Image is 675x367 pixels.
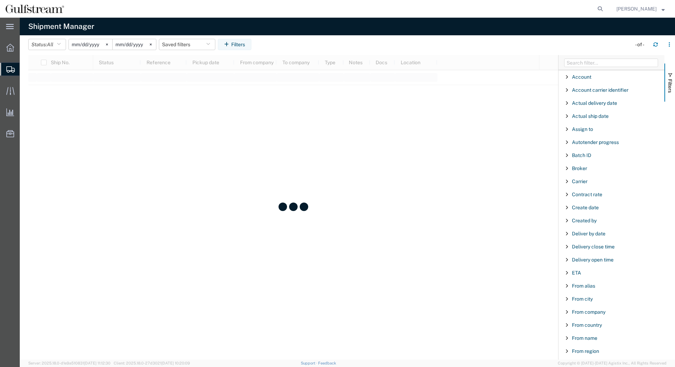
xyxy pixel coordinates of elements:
[28,39,66,50] button: Status:All
[572,283,595,289] span: From alias
[572,309,605,315] span: From company
[28,18,94,35] h4: Shipment Manager
[635,41,647,48] div: - of -
[558,70,664,360] div: Filter List 66 Filters
[667,79,673,93] span: Filters
[558,360,667,366] span: Copyright © [DATE]-[DATE] Agistix Inc., All Rights Reserved
[572,113,609,119] span: Actual ship date
[572,244,615,249] span: Delivery close time
[572,166,587,171] span: Broker
[69,39,112,50] input: Not set
[572,87,628,93] span: Account carrier identifier
[28,361,110,365] span: Server: 2025.18.0-d1e9a510831
[616,5,657,13] span: Josh Roberts
[572,100,617,106] span: Actual delivery date
[572,270,581,276] span: ETA
[572,218,597,223] span: Created by
[564,59,658,67] input: Filter Columns Input
[572,257,614,263] span: Delivery open time
[114,361,190,365] span: Client: 2025.18.0-27d3021
[572,231,605,236] span: Deliver by date
[113,39,156,50] input: Not set
[572,322,602,328] span: From country
[572,126,593,132] span: Assign to
[572,74,591,80] span: Account
[218,39,251,50] button: Filters
[572,192,602,197] span: Contract rate
[572,348,599,354] span: From region
[616,5,665,13] button: [PERSON_NAME]
[572,152,591,158] span: Batch ID
[159,39,215,50] button: Saved filters
[572,335,597,341] span: From name
[5,4,65,14] img: logo
[572,139,619,145] span: Autotender progress
[161,361,190,365] span: [DATE] 10:20:09
[47,42,53,47] span: All
[572,179,587,184] span: Carrier
[84,361,110,365] span: [DATE] 11:12:30
[318,361,336,365] a: Feedback
[572,205,599,210] span: Create date
[572,296,593,302] span: From city
[301,361,318,365] a: Support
